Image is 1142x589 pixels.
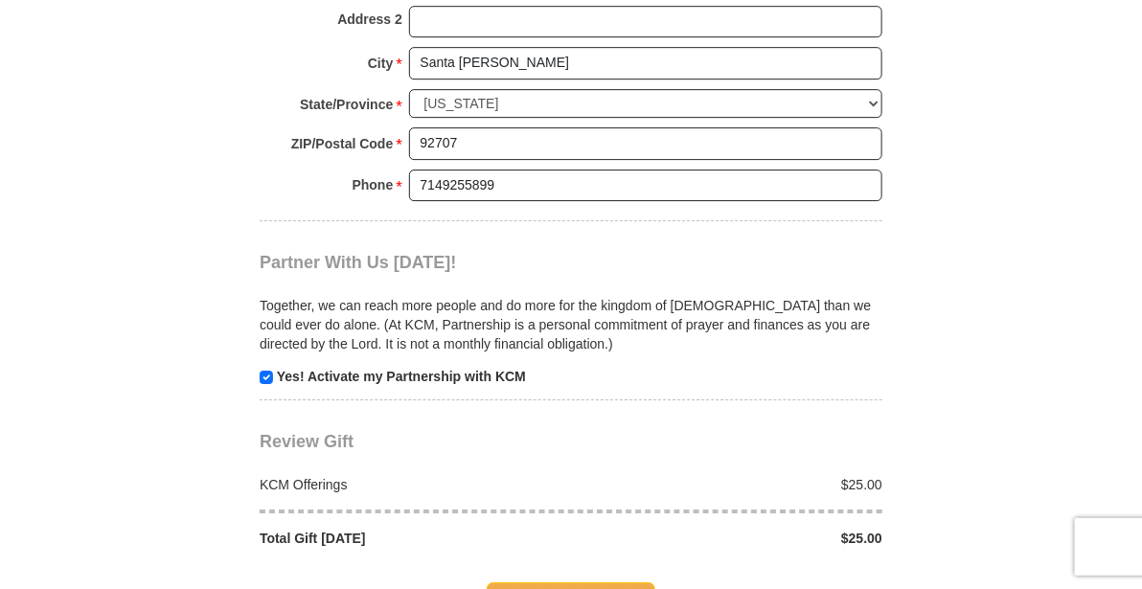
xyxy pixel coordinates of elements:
strong: Address 2 [337,6,402,33]
strong: City [368,50,393,77]
strong: Yes! Activate my Partnership with KCM [277,369,526,384]
span: Review Gift [260,432,354,451]
strong: State/Province [300,91,393,118]
strong: ZIP/Postal Code [291,130,394,157]
div: $25.00 [571,475,893,494]
p: Together, we can reach more people and do more for the kingdom of [DEMOGRAPHIC_DATA] than we coul... [260,296,882,353]
span: Partner With Us [DATE]! [260,253,457,272]
strong: Phone [353,171,394,198]
div: $25.00 [571,529,893,548]
div: Total Gift [DATE] [250,529,572,548]
div: KCM Offerings [250,475,572,494]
